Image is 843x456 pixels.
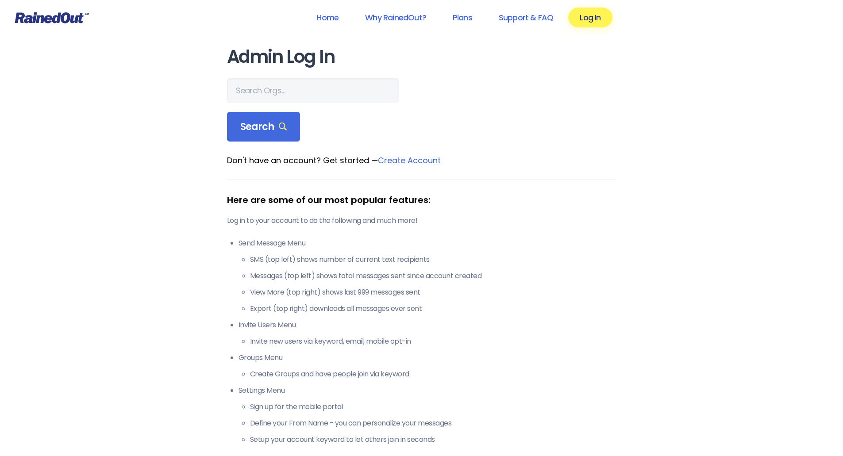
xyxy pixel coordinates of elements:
[239,385,616,445] li: Settings Menu
[487,8,565,27] a: Support & FAQ
[250,303,616,314] li: Export (top right) downloads all messages ever sent
[378,155,441,166] a: Create Account
[250,254,616,265] li: SMS (top left) shows number of current text recipients
[227,112,300,142] div: Search
[250,418,616,429] li: Define your From Name - you can personalize your messages
[239,320,616,347] li: Invite Users Menu
[305,8,350,27] a: Home
[250,271,616,281] li: Messages (top left) shows total messages sent since account created
[441,8,484,27] a: Plans
[250,336,616,347] li: Invite new users via keyword, email, mobile opt-in
[568,8,612,27] a: Log In
[240,121,287,133] span: Search
[227,47,616,67] h1: Admin Log In
[227,193,616,207] div: Here are some of our most popular features:
[239,353,616,379] li: Groups Menu
[250,402,616,412] li: Sign up for the mobile portal
[227,215,616,226] p: Log in to your account to do the following and much more!
[250,434,616,445] li: Setup your account keyword to let others join in seconds
[354,8,438,27] a: Why RainedOut?
[227,78,399,103] input: Search Orgs…
[250,287,616,298] li: View More (top right) shows last 999 messages sent
[250,369,616,379] li: Create Groups and have people join via keyword
[239,238,616,314] li: Send Message Menu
